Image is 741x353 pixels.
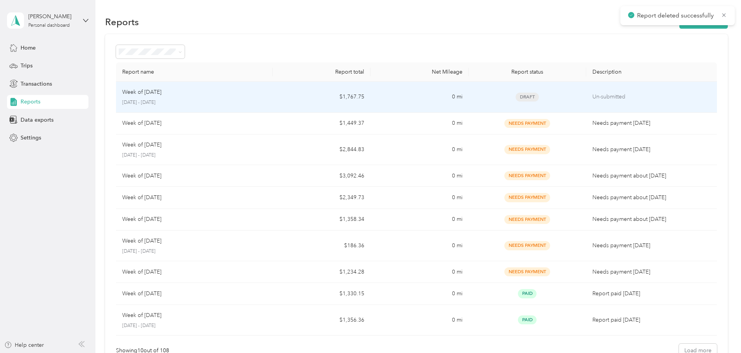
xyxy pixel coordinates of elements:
[273,113,370,134] td: $1,449.37
[273,261,370,283] td: $1,234.28
[28,23,70,28] div: Personal dashboard
[370,231,468,262] td: 0 mi
[370,187,468,208] td: 0 mi
[21,116,54,124] span: Data exports
[122,193,161,202] p: Week of [DATE]
[370,305,468,336] td: 0 mi
[21,44,36,52] span: Home
[370,283,468,305] td: 0 mi
[4,341,44,349] button: Help center
[273,231,370,262] td: $186.36
[504,119,550,128] span: Needs Payment
[122,152,267,159] p: [DATE] - [DATE]
[370,62,468,82] th: Net Mileage
[273,305,370,336] td: $1,356.36
[592,316,711,324] p: Report paid [DATE]
[370,165,468,187] td: 0 mi
[370,209,468,231] td: 0 mi
[105,18,139,26] h1: Reports
[518,289,537,298] span: Paid
[122,268,161,276] p: Week of [DATE]
[586,62,717,82] th: Description
[592,93,711,101] p: Un-submitted
[370,261,468,283] td: 0 mi
[475,69,580,75] div: Report status
[518,315,537,324] span: Paid
[122,237,161,245] p: Week of [DATE]
[504,241,550,250] span: Needs Payment
[122,311,161,320] p: Week of [DATE]
[592,289,711,298] p: Report paid [DATE]
[122,322,267,329] p: [DATE] - [DATE]
[504,267,550,276] span: Needs Payment
[370,134,468,165] td: 0 mi
[273,209,370,231] td: $1,358.34
[516,93,539,102] span: Draft
[370,82,468,113] td: 0 mi
[273,187,370,208] td: $2,349.73
[273,283,370,305] td: $1,330.15
[122,215,161,224] p: Week of [DATE]
[21,98,40,106] span: Reports
[592,172,711,180] p: Needs payment about [DATE]
[122,119,161,127] p: Week of [DATE]
[21,80,52,88] span: Transactions
[698,310,741,353] iframe: Everlance-gr Chat Button Frame
[122,141,161,149] p: Week of [DATE]
[592,215,711,224] p: Needs payment about [DATE]
[273,165,370,187] td: $3,092.46
[273,62,370,82] th: Report total
[504,215,550,224] span: Needs Payment
[122,88,161,96] p: Week of [DATE]
[504,145,550,154] span: Needs Payment
[116,62,273,82] th: Report name
[21,134,41,142] span: Settings
[370,113,468,134] td: 0 mi
[592,119,711,127] p: Needs payment [DATE]
[122,248,267,255] p: [DATE] - [DATE]
[592,193,711,202] p: Needs payment about [DATE]
[21,62,33,70] span: Trips
[637,11,715,21] p: Report deleted successfully
[122,172,161,180] p: Week of [DATE]
[122,99,267,106] p: [DATE] - [DATE]
[504,171,550,180] span: Needs Payment
[592,241,711,250] p: Needs payment [DATE]
[28,12,77,21] div: [PERSON_NAME]
[504,193,550,202] span: Needs Payment
[592,268,711,276] p: Needs payment [DATE]
[122,289,161,298] p: Week of [DATE]
[592,145,711,154] p: Needs payment [DATE]
[273,134,370,165] td: $2,844.83
[273,82,370,113] td: $1,767.75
